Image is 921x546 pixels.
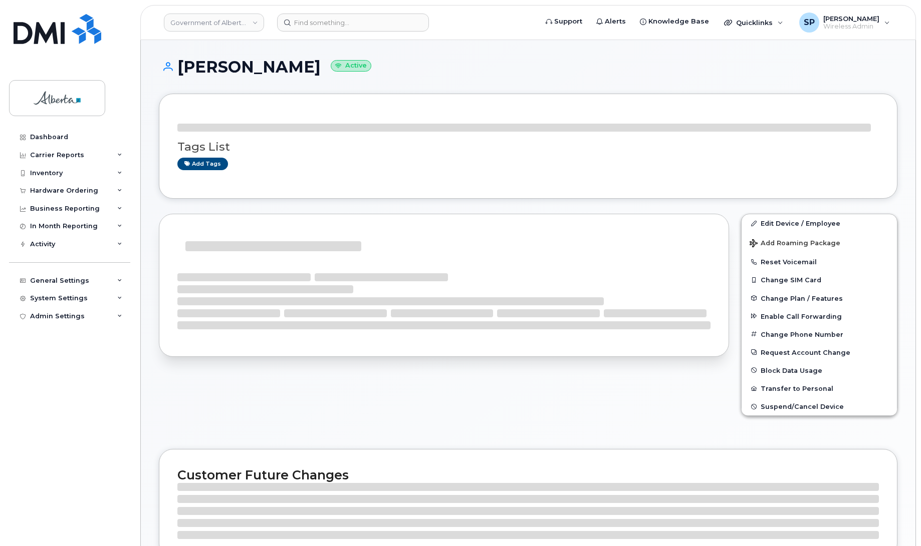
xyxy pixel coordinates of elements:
[331,60,371,72] small: Active
[761,403,844,410] span: Suspend/Cancel Device
[177,467,879,482] h2: Customer Future Changes
[177,141,879,153] h3: Tags List
[742,379,897,397] button: Transfer to Personal
[761,312,842,320] span: Enable Call Forwarding
[742,289,897,307] button: Change Plan / Features
[742,361,897,379] button: Block Data Usage
[742,325,897,343] button: Change Phone Number
[742,343,897,361] button: Request Account Change
[742,214,897,232] a: Edit Device / Employee
[742,307,897,325] button: Enable Call Forwarding
[742,271,897,289] button: Change SIM Card
[750,239,840,249] span: Add Roaming Package
[742,253,897,271] button: Reset Voicemail
[742,232,897,253] button: Add Roaming Package
[177,158,228,170] a: Add tags
[742,397,897,415] button: Suspend/Cancel Device
[159,58,897,76] h1: [PERSON_NAME]
[761,294,843,302] span: Change Plan / Features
